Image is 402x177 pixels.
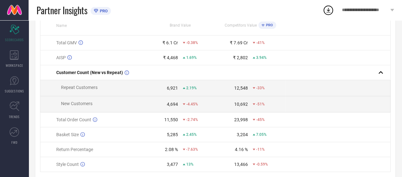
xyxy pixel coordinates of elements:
[230,40,248,45] div: ₹ 7.69 Cr
[6,63,23,68] span: WORKSPACE
[235,147,248,152] div: 4.16 %
[165,147,178,152] div: 2.08 %
[323,4,334,16] div: Open download list
[56,147,93,152] span: Return Percentage
[61,101,92,106] span: New Customers
[11,140,17,145] span: FWD
[256,55,267,60] span: 3.94%
[98,9,108,13] span: PRO
[162,40,178,45] div: ₹ 6.1 Cr
[256,132,267,137] span: 7.05%
[225,23,257,28] span: Competitors Value
[234,162,248,167] div: 13,466
[56,132,79,137] span: Basket Size
[234,117,248,122] div: 23,998
[256,147,265,152] span: -11%
[186,41,198,45] span: -0.38%
[56,70,123,75] span: Customer Count (New vs Repeat)
[264,23,273,27] span: PRO
[9,114,20,119] span: TRENDS
[167,85,178,91] div: 6,921
[56,23,67,28] span: Name
[234,102,248,107] div: 10,692
[186,162,194,167] span: 13%
[170,23,191,28] span: Brand Value
[56,162,79,167] span: Style Count
[56,55,66,60] span: AISP
[186,132,197,137] span: 2.45%
[186,117,198,122] span: -2.74%
[256,102,265,106] span: -51%
[186,102,198,106] span: -4.45%
[256,41,265,45] span: -41%
[256,117,265,122] span: -45%
[5,37,24,42] span: SCORECARDS
[233,55,248,60] div: ₹ 2,802
[56,117,91,122] span: Total Order Count
[234,85,248,91] div: 12,548
[256,162,268,167] span: -0.59%
[186,86,197,90] span: 2.19%
[167,162,178,167] div: 3,477
[61,85,98,90] span: Repeat Customers
[186,147,198,152] span: -7.63%
[256,86,265,90] span: -33%
[164,117,178,122] div: 11,550
[37,4,87,17] span: Partner Insights
[163,55,178,60] div: ₹ 4,468
[237,132,248,137] div: 3,204
[167,102,178,107] div: 4,694
[56,40,77,45] span: Total GMV
[186,55,197,60] span: 1.69%
[5,89,24,93] span: SUGGESTIONS
[167,132,178,137] div: 5,285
